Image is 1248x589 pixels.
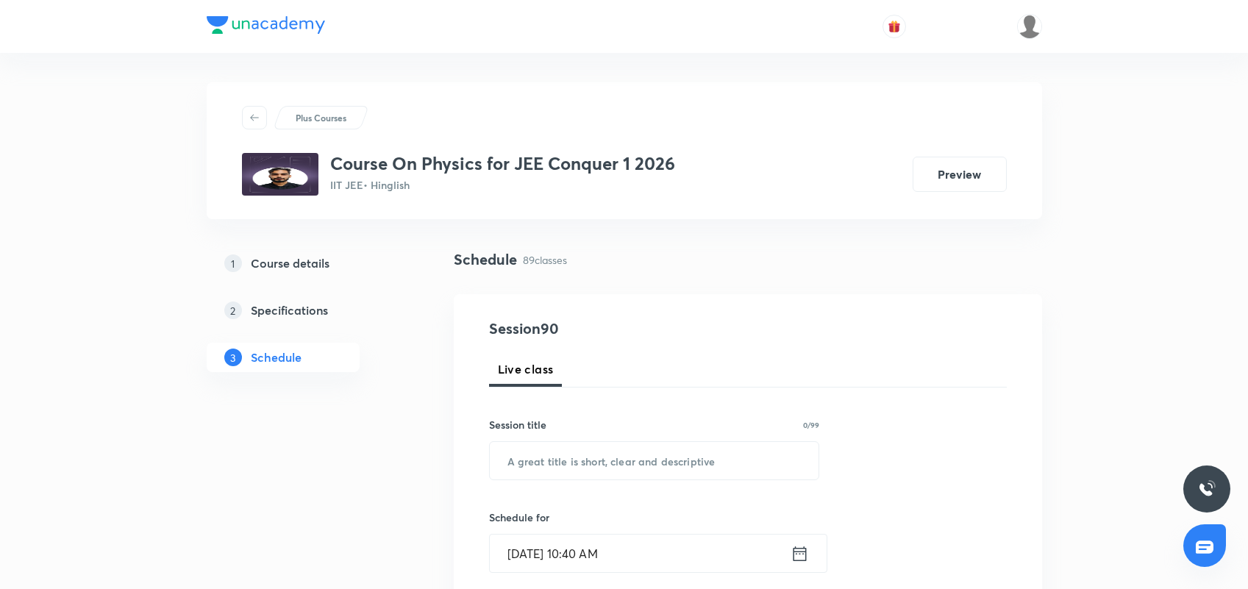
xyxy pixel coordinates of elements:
[490,442,819,479] input: A great title is short, clear and descriptive
[330,177,675,193] p: IIT JEE • Hinglish
[207,16,325,38] a: Company Logo
[224,349,242,366] p: 3
[251,254,329,272] h5: Course details
[207,249,407,278] a: 1Course details
[498,360,554,378] span: Live class
[913,157,1007,192] button: Preview
[489,510,820,525] h6: Schedule for
[207,16,325,34] img: Company Logo
[1198,480,1216,498] img: ttu
[207,296,407,325] a: 2Specifications
[1017,14,1042,39] img: Bhuwan Singh
[489,318,757,340] h4: Session 90
[454,249,517,271] h4: Schedule
[489,417,546,432] h6: Session title
[251,301,328,319] h5: Specifications
[330,153,675,174] h3: Course On Physics for JEE Conquer 1 2026
[224,254,242,272] p: 1
[296,111,346,124] p: Plus Courses
[251,349,302,366] h5: Schedule
[882,15,906,38] button: avatar
[523,252,567,268] p: 89 classes
[242,153,318,196] img: 431335b6e84049309f37e21215f05a89.jpg
[803,421,819,429] p: 0/99
[224,301,242,319] p: 2
[888,20,901,33] img: avatar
